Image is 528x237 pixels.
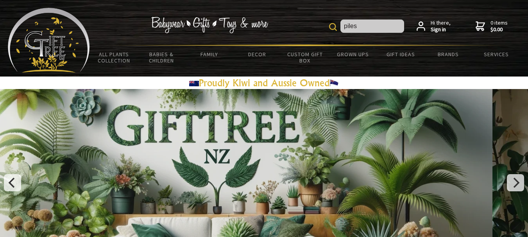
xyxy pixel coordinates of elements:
[340,20,404,33] input: Site Search
[329,46,377,62] a: Grown Ups
[424,46,472,62] a: Brands
[138,46,185,69] a: Babies & Children
[431,20,451,33] span: Hi there,
[8,8,90,73] img: Babyware - Gifts - Toys and more...
[417,20,451,33] a: Hi there,Sign in
[377,46,424,62] a: Gift Ideas
[151,17,268,33] img: Babywear - Gifts - Toys & more
[233,46,281,62] a: Decor
[490,26,508,33] strong: $0.00
[329,23,337,31] img: product search
[189,77,339,89] a: Proudly Kiwi and Aussie Owned
[490,19,508,33] span: 0 items
[507,174,524,191] button: Next
[473,46,520,62] a: Services
[281,46,329,69] a: Custom Gift Box
[4,174,21,191] button: Previous
[90,46,138,69] a: All Plants Collection
[476,20,508,33] a: 0 items$0.00
[431,26,451,33] strong: Sign in
[186,46,233,62] a: Family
